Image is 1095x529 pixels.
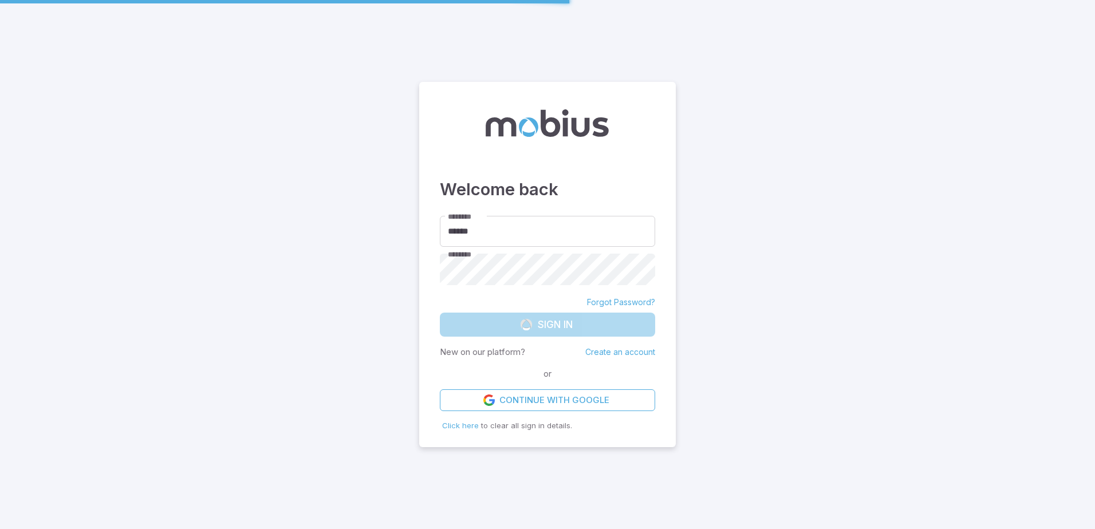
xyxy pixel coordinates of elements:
p: New on our platform? [440,346,525,358]
a: Continue with Google [440,389,655,411]
p: to clear all sign in details. [442,420,653,432]
span: or [541,368,554,380]
h3: Welcome back [440,177,655,202]
a: Create an account [585,347,655,357]
span: Click here [442,421,479,430]
a: Forgot Password? [587,297,655,308]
